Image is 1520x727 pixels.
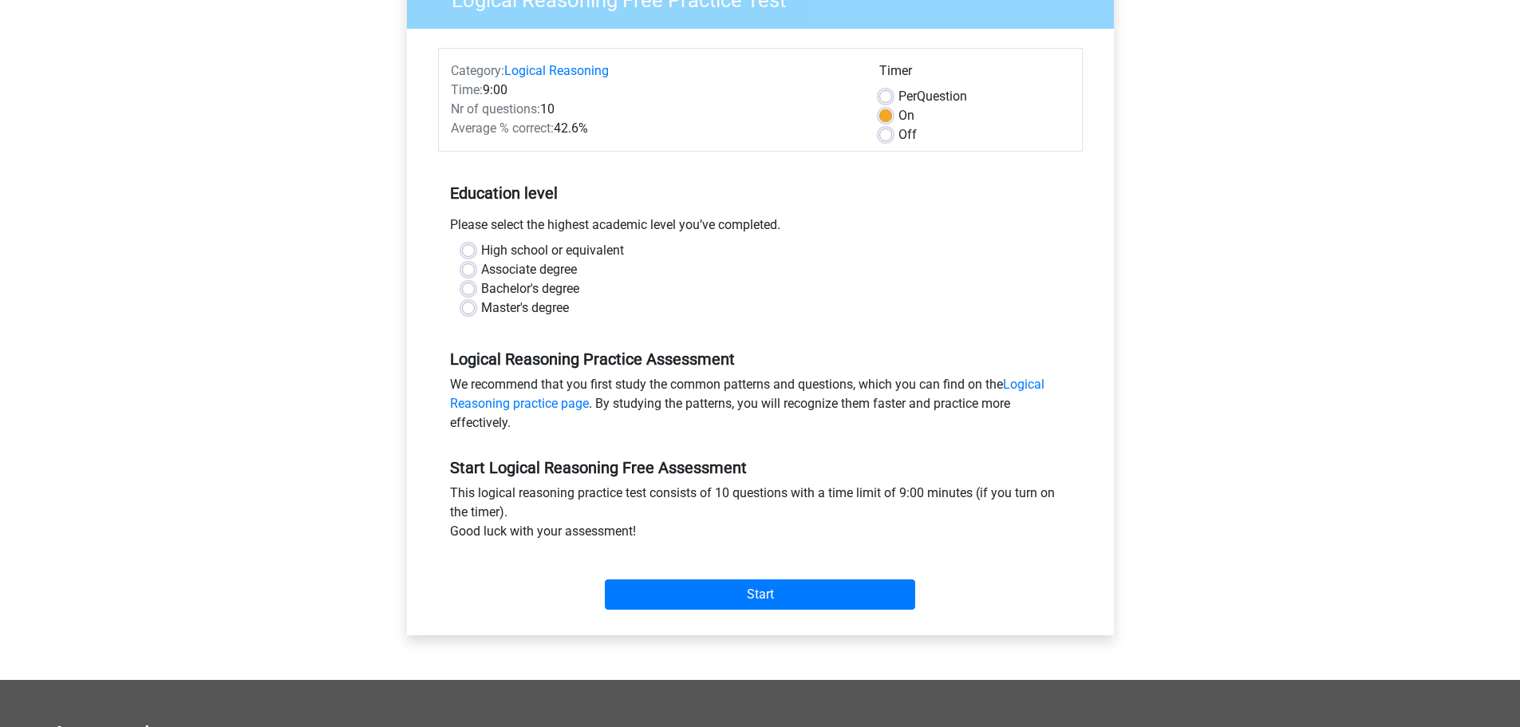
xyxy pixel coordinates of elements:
[450,458,1071,477] h5: Start Logical Reasoning Free Assessment
[481,241,624,260] label: High school or equivalent
[898,106,914,125] label: On
[439,100,867,119] div: 10
[898,89,917,104] span: Per
[450,177,1071,209] h5: Education level
[898,125,917,144] label: Off
[439,81,867,100] div: 9:00
[438,215,1083,241] div: Please select the highest academic level you’ve completed.
[504,63,609,78] a: Logical Reasoning
[605,579,915,610] input: Start
[450,350,1071,369] h5: Logical Reasoning Practice Assessment
[451,101,540,117] span: Nr of questions:
[438,484,1083,547] div: This logical reasoning practice test consists of 10 questions with a time limit of 9:00 minutes (...
[879,61,1070,87] div: Timer
[439,119,867,138] div: 42.6%
[451,63,504,78] span: Category:
[481,298,569,318] label: Master's degree
[898,87,967,106] label: Question
[451,82,483,97] span: Time:
[481,279,579,298] label: Bachelor's degree
[451,121,554,136] span: Average % correct:
[481,260,577,279] label: Associate degree
[438,375,1083,439] div: We recommend that you first study the common patterns and questions, which you can find on the . ...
